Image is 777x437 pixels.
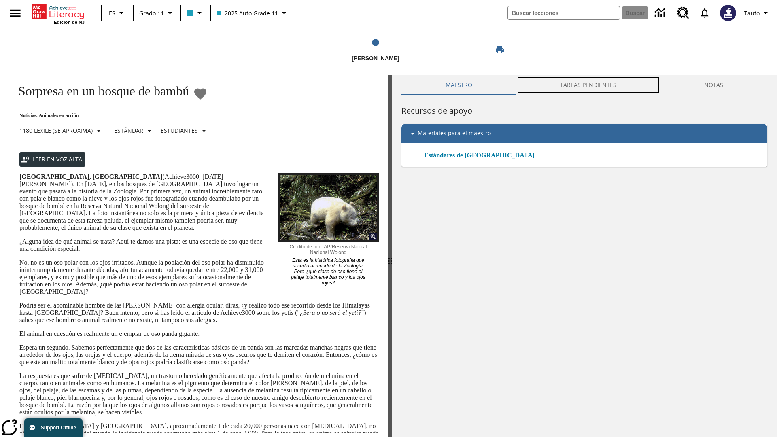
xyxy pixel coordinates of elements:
[10,112,212,119] p: Noticias: Animales en acción
[650,2,672,24] a: Centro de información
[672,2,694,24] a: Centro de recursos, Se abrirá en una pestaña nueva.
[278,173,379,242] img: los pandas albinos en China a veces son confundidos con osos polares
[24,418,83,437] button: Support Offline
[19,173,162,180] strong: [GEOGRAPHIC_DATA], [GEOGRAPHIC_DATA]
[139,9,164,17] span: Grado 11
[271,28,480,72] button: Lee step 1 of 1
[508,6,620,19] input: Buscar campo
[288,255,369,286] p: Esta es la histórica fotografía que sacudió al mundo de la Zoología. Pero ¿qué clase de oso tiene...
[19,173,379,231] p: (Achieve3000, [DATE][PERSON_NAME]). En [DATE], en los bosques de [GEOGRAPHIC_DATA] tuvo lugar un ...
[401,75,767,95] div: Instructional Panel Tabs
[136,6,178,20] button: Grado: Grado 11, Elige un grado
[193,87,208,101] button: Añadir a mis Favoritas - Sorpresa en un bosque de bambú
[300,309,361,316] em: ¿Será o no será el yeti?
[16,123,107,138] button: Seleccione Lexile, 1180 Lexile (Se aproxima)
[3,1,27,25] button: Abrir el menú lateral
[715,2,741,23] button: Escoja un nuevo avatar
[10,84,189,99] h1: Sorpresa en un bosque de bambú
[109,9,115,17] span: ES
[487,42,513,57] button: Imprimir
[104,6,130,20] button: Lenguaje: ES, Selecciona un idioma
[19,330,379,337] p: El animal en cuestión es realmente un ejemplar de oso panda gigante.
[720,5,736,21] img: Avatar
[660,75,767,95] button: NOTAS
[388,75,392,437] div: Pulsa la tecla de intro o la barra espaciadora y luego presiona las flechas de derecha e izquierd...
[288,242,369,255] p: Crédito de foto: AP/Reserva Natural Nacional Wolong
[369,233,377,240] img: Ampliar
[352,55,399,62] span: [PERSON_NAME]
[418,129,491,138] p: Materiales para el maestro
[217,9,278,17] span: 2025 Auto Grade 11
[19,152,85,167] button: Leer en voz alta
[19,372,379,416] p: La respuesta es que sufre de [MEDICAL_DATA], un trastorno heredado genéticamente que afecta la pr...
[19,238,379,252] p: ¿Alguna idea de qué animal se trata? Aquí te damos una pista: es una especie de oso que tiene una...
[19,126,93,135] p: 1180 Lexile (Se aproxima)
[424,151,539,160] a: Estándares de [GEOGRAPHIC_DATA]
[401,124,767,143] div: Materiales para el maestro
[19,259,379,295] p: No, no es un oso polar con los ojos irritados. Aunque la población del oso polar ha disminuido in...
[114,126,143,135] p: Estándar
[41,425,76,431] span: Support Offline
[161,126,198,135] p: Estudiantes
[54,20,85,25] span: Edición de NJ
[111,123,157,138] button: Tipo de apoyo, Estándar
[744,9,760,17] span: Tauto
[401,75,516,95] button: Maestro
[213,6,292,20] button: Clase: 2025 Auto Grade 11, Selecciona una clase
[392,75,777,437] div: activity
[184,6,208,20] button: El color de la clase es azul claro. Cambiar el color de la clase.
[401,104,767,117] h6: Recursos de apoyo
[157,123,212,138] button: Seleccionar estudiante
[19,302,379,324] p: Podría ser el abominable hombre de las [PERSON_NAME] con alergia ocular, dirás, ¿y realizó todo e...
[32,3,85,25] div: Portada
[741,6,774,20] button: Perfil/Configuración
[19,344,379,366] p: Espera un segundo. Sabemos perfectamente que dos de las caracteristicas básicas de un panda son l...
[694,2,715,23] a: Notificaciones
[516,75,660,95] button: TAREAS PENDIENTES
